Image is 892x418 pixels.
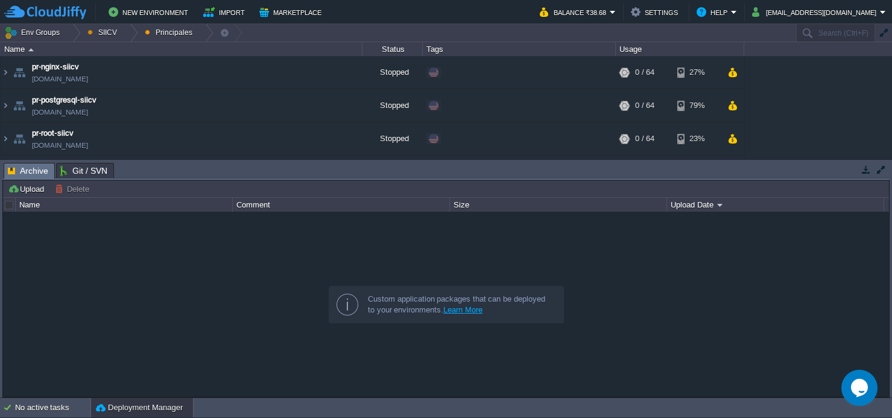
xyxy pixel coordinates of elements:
button: SIICV [87,24,121,41]
div: 27% [677,56,716,89]
button: Env Groups [4,24,64,41]
div: 0 / 64 [635,89,654,122]
button: Delete [55,183,93,194]
a: pr-root-siicv [32,127,74,139]
span: [DOMAIN_NAME] [32,106,88,118]
div: Size [451,198,666,212]
div: Comment [233,198,449,212]
div: No active tasks [15,398,90,417]
button: Deployment Manager [96,402,183,414]
img: AMDAwAAAACH5BAEAAAAALAAAAAABAAEAAAICRAEAOw== [28,48,34,51]
img: AMDAwAAAACH5BAEAAAAALAAAAAABAAEAAAICRAEAOw== [1,89,10,122]
iframe: chat widget [841,370,880,406]
img: AMDAwAAAACH5BAEAAAAALAAAAAABAAEAAAICRAEAOw== [1,122,10,155]
div: Name [16,198,232,212]
div: 79% [677,89,716,122]
div: Custom application packages that can be deployed to your environments. [368,294,554,315]
div: Status [363,42,422,56]
button: New Environment [109,5,192,19]
button: Marketplace [259,5,325,19]
button: Upload [8,183,48,194]
div: 0 / 64 [635,122,654,155]
img: AMDAwAAAACH5BAEAAAAALAAAAAABAAEAAAICRAEAOw== [1,56,10,89]
a: [DOMAIN_NAME] [32,139,88,151]
a: pr-postgresql-siicv [32,94,96,106]
img: AMDAwAAAACH5BAEAAAAALAAAAAABAAEAAAICRAEAOw== [11,122,28,155]
span: Git / SVN [60,163,107,178]
img: CloudJiffy [4,5,86,20]
div: Upload Date [668,198,884,212]
img: AMDAwAAAACH5BAEAAAAALAAAAAABAAEAAAICRAEAOw== [11,56,28,89]
span: Archive [8,163,48,179]
div: Stopped [362,89,423,122]
button: Import [203,5,248,19]
img: AMDAwAAAACH5BAEAAAAALAAAAAABAAEAAAICRAEAOw== [11,89,28,122]
div: Name [1,42,362,56]
div: Usage [616,42,744,56]
button: [EMAIL_ADDRESS][DOMAIN_NAME] [752,5,880,19]
div: Stopped [362,122,423,155]
button: Help [697,5,731,19]
div: 23% [677,122,716,155]
div: Tags [423,42,615,56]
div: Stopped [362,56,423,89]
button: Balance ₹38.68 [540,5,610,19]
div: 0 / 64 [635,56,654,89]
button: Settings [631,5,682,19]
a: Learn More [443,305,482,314]
span: [DOMAIN_NAME] [32,73,88,85]
a: pr-nginx-siicv [32,61,79,73]
button: Principales [145,24,197,41]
